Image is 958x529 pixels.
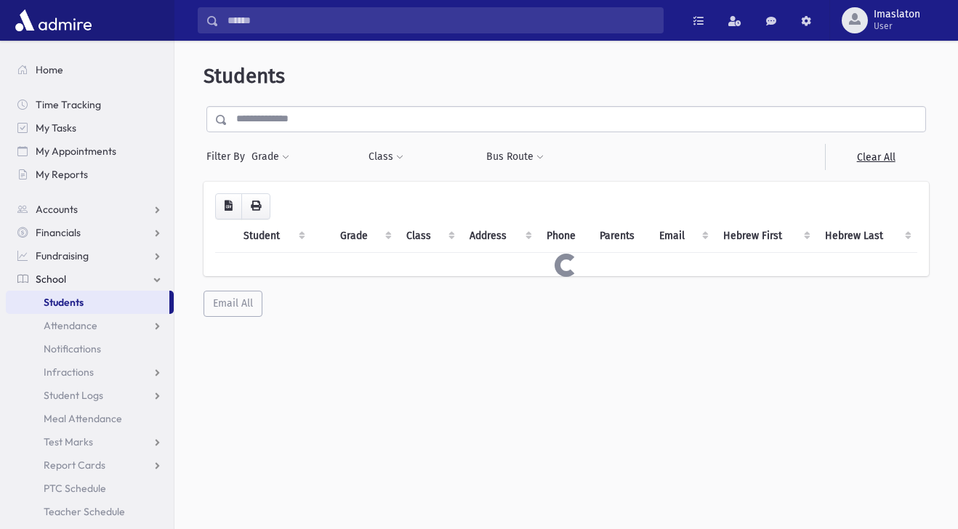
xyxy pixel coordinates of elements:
span: PTC Schedule [44,482,106,495]
a: Teacher Schedule [6,500,174,523]
th: Parents [591,219,651,253]
a: Time Tracking [6,93,174,116]
th: Student [235,219,311,253]
button: Class [368,144,404,170]
img: AdmirePro [12,6,95,35]
span: Students [204,64,285,88]
button: Bus Route [486,144,544,170]
span: Test Marks [44,435,93,448]
span: Student Logs [44,389,103,402]
a: Clear All [825,144,926,170]
span: Fundraising [36,249,89,262]
span: My Tasks [36,121,76,134]
span: Teacher Schedule [44,505,125,518]
span: Time Tracking [36,98,101,111]
button: Print [241,193,270,219]
a: My Reports [6,163,174,186]
a: Notifications [6,337,174,360]
span: Financials [36,226,81,239]
th: Hebrew Last [816,219,917,253]
span: Attendance [44,319,97,332]
span: Infractions [44,366,94,379]
span: School [36,272,66,286]
th: Hebrew First [715,219,816,253]
span: My Appointments [36,145,116,158]
a: Fundraising [6,244,174,267]
a: Student Logs [6,384,174,407]
span: Students [44,296,84,309]
span: User [874,20,920,32]
span: Imaslaton [874,9,920,20]
th: Class [398,219,461,253]
span: Meal Attendance [44,412,122,425]
span: Filter By [206,149,251,164]
a: Test Marks [6,430,174,453]
a: Financials [6,221,174,244]
a: Report Cards [6,453,174,477]
th: Phone [538,219,591,253]
button: Grade [251,144,290,170]
span: Notifications [44,342,101,355]
a: Attendance [6,314,174,337]
span: My Reports [36,168,88,181]
th: Address [461,219,538,253]
a: PTC Schedule [6,477,174,500]
a: Home [6,58,174,81]
span: Accounts [36,203,78,216]
th: Email [651,219,715,253]
button: CSV [215,193,242,219]
a: Students [6,291,169,314]
a: My Appointments [6,140,174,163]
th: Grade [331,219,398,253]
button: Email All [204,291,262,317]
a: Infractions [6,360,174,384]
span: Report Cards [44,459,105,472]
span: Home [36,63,63,76]
a: Meal Attendance [6,407,174,430]
a: Accounts [6,198,174,221]
input: Search [219,7,663,33]
a: My Tasks [6,116,174,140]
a: School [6,267,174,291]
